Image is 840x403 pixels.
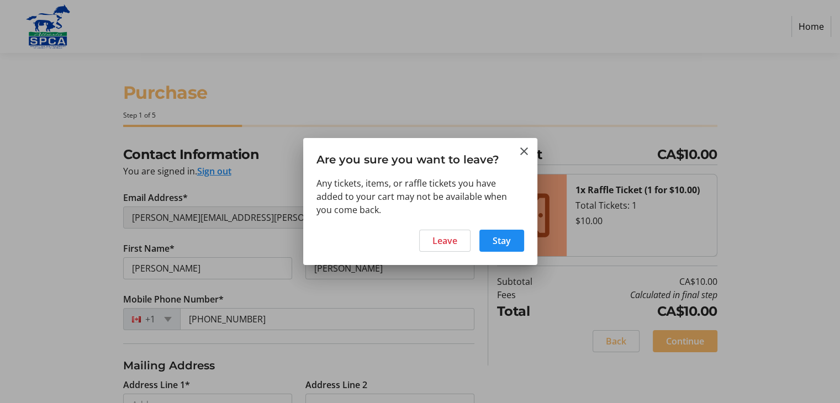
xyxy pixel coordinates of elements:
[432,234,457,247] span: Leave
[419,230,471,252] button: Leave
[517,145,531,158] button: Close
[316,177,524,216] div: Any tickets, items, or raffle tickets you have added to your cart may not be available when you c...
[493,234,511,247] span: Stay
[303,138,537,176] h3: Are you sure you want to leave?
[479,230,524,252] button: Stay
